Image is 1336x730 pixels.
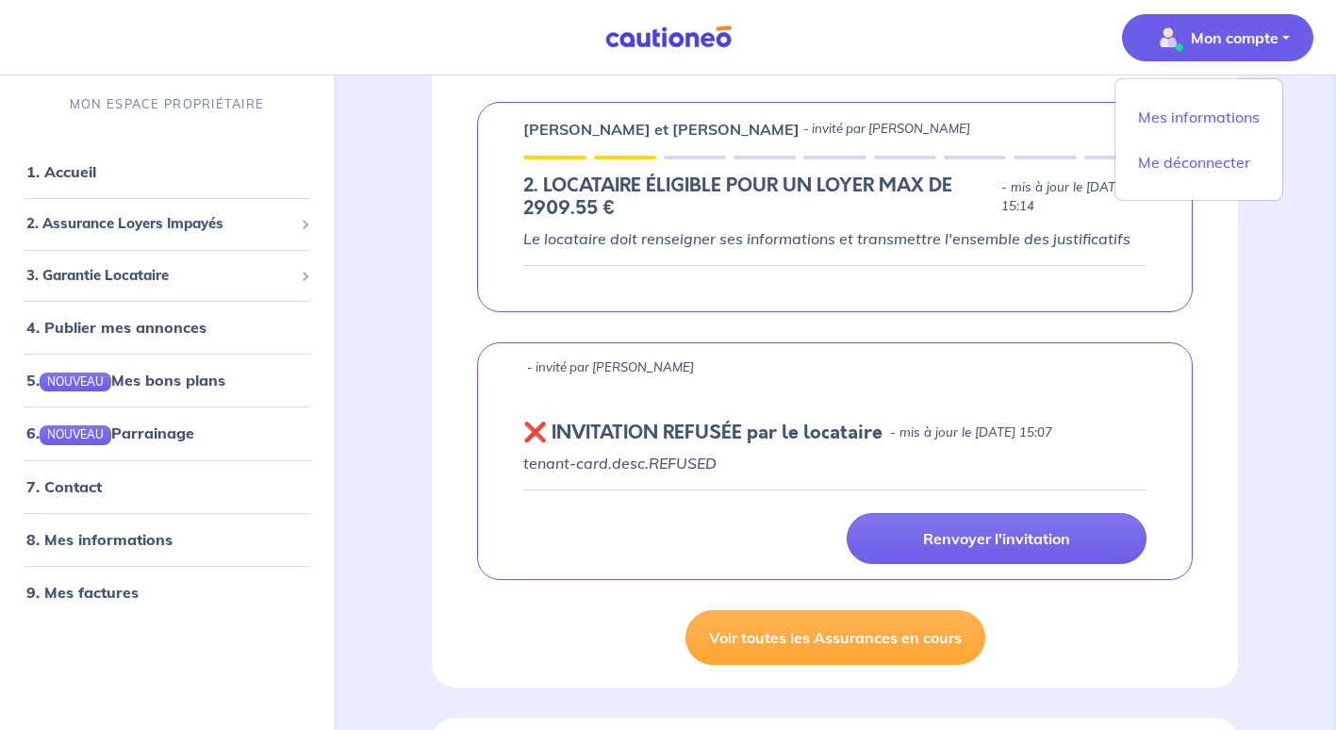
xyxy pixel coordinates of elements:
[523,452,1146,474] p: tenant-card.desc.REFUSED
[527,358,694,377] p: - invité par [PERSON_NAME]
[1114,78,1283,201] div: illu_account_valid_menu.svgMon compte
[26,424,194,443] a: 6.NOUVEAUParrainage
[8,257,326,294] div: 3. Garantie Locataire
[803,120,970,139] p: - invité par [PERSON_NAME]
[923,529,1070,548] p: Renvoyer l'invitation
[1123,147,1275,177] a: Me déconnecter
[8,573,326,611] div: 9. Mes factures
[890,423,1052,442] p: - mis à jour le [DATE] 15:07
[8,521,326,558] div: 8. Mes informations
[8,154,326,191] div: 1. Accueil
[523,118,800,141] p: [PERSON_NAME] et [PERSON_NAME]
[8,207,326,243] div: 2. Assurance Loyers Impayés
[26,163,96,182] a: 1. Accueil
[523,422,1146,444] div: state: REFUSED, Context: IN-LANDLORD
[8,309,326,347] div: 4. Publier mes annonces
[8,468,326,506] div: 7. Contact
[1001,178,1146,216] p: - mis à jour le [DATE] 15:14
[598,25,739,49] img: Cautioneo
[1153,23,1183,53] img: illu_account_valid_menu.svg
[8,415,326,453] div: 6.NOUVEAUParrainage
[523,174,1146,220] div: state: PARTNER-PROFILE-IN-PROGRESS, Context: IN-LANDLORD,IN-LANDLORD-NO-CERTIFICATE
[26,372,225,390] a: 5.NOUVEAUMes bons plans
[26,477,102,496] a: 7. Contact
[523,229,1130,248] em: Le locataire doit renseigner ses informations et transmettre l'ensemble des justificatifs
[8,362,326,400] div: 5.NOUVEAUMes bons plans
[523,422,882,444] h5: ❌ INVITATION REFUSÉE par le locataire
[26,530,173,549] a: 8. Mes informations
[523,174,994,220] h5: 2. LOCATAIRE ÉLIGIBLE POUR UN LOYER MAX DE 2909.55 €
[1122,14,1313,61] button: illu_account_valid_menu.svgMon compte
[70,95,264,113] p: MON ESPACE PROPRIÉTAIRE
[26,319,206,338] a: 4. Publier mes annonces
[847,513,1146,564] a: Renvoyer l'invitation
[26,214,293,236] span: 2. Assurance Loyers Impayés
[26,583,139,602] a: 9. Mes factures
[685,610,985,665] a: Voir toutes les Assurances en cours
[1123,102,1275,132] a: Mes informations
[26,265,293,287] span: 3. Garantie Locataire
[1191,26,1278,49] p: Mon compte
